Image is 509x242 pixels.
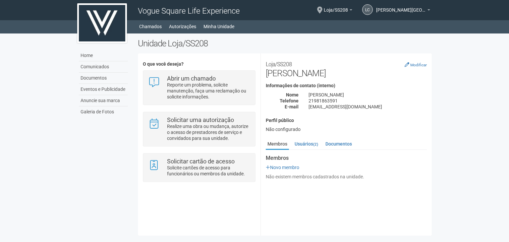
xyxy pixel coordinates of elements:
[324,139,354,149] a: Documentos
[266,165,299,170] a: Novo membro
[143,62,255,67] h4: O que você deseja?
[139,22,162,31] a: Chamados
[79,73,128,84] a: Documentos
[293,139,320,149] a: Usuários(2)
[79,84,128,95] a: Eventos e Publicidade
[405,62,427,67] a: Modificar
[266,83,427,88] h4: Informações de contato (interno)
[167,165,250,177] p: Solicite cartões de acesso para funcionários ou membros da unidade.
[266,118,427,123] h4: Perfil público
[169,22,196,31] a: Autorizações
[362,4,373,15] a: LC
[280,98,299,103] strong: Telefone
[266,126,427,132] div: Não configurado
[77,3,127,43] img: logo.jpg
[376,1,426,13] span: Leonardo Calandrini Lima
[286,92,299,97] strong: Nome
[266,58,427,78] h2: [PERSON_NAME]
[148,117,250,141] a: Solicitar uma autorização Realize uma obra ou mudança, autorize o acesso de prestadores de serviç...
[313,142,318,147] small: (2)
[304,98,432,104] div: 21981863591
[79,95,128,106] a: Anuncie sua marca
[167,158,235,165] strong: Solicitar cartão de acesso
[79,50,128,61] a: Home
[167,75,216,82] strong: Abrir um chamado
[203,22,234,31] a: Minha Unidade
[79,61,128,73] a: Comunicados
[148,76,250,100] a: Abrir um chamado Reporte um problema, solicite manutenção, faça uma reclamação ou solicite inform...
[410,63,427,67] small: Modificar
[304,104,432,110] div: [EMAIL_ADDRESS][DOMAIN_NAME]
[167,116,234,123] strong: Solicitar uma autorização
[266,155,427,161] strong: Membros
[376,8,430,14] a: [PERSON_NAME][GEOGRAPHIC_DATA]
[266,61,292,68] small: Loja/SS208
[266,139,289,150] a: Membros
[324,8,352,14] a: Loja/SS208
[285,104,299,109] strong: E-mail
[266,174,427,180] div: Não existem membros cadastrados na unidade.
[148,158,250,177] a: Solicitar cartão de acesso Solicite cartões de acesso para funcionários ou membros da unidade.
[167,82,250,100] p: Reporte um problema, solicite manutenção, faça uma reclamação ou solicite informações.
[138,38,432,48] h2: Unidade Loja/SS208
[167,123,250,141] p: Realize uma obra ou mudança, autorize o acesso de prestadores de serviço e convidados para sua un...
[304,92,432,98] div: [PERSON_NAME]
[79,106,128,117] a: Galeria de Fotos
[324,1,348,13] span: Loja/SS208
[138,6,240,16] span: Vogue Square Life Experience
